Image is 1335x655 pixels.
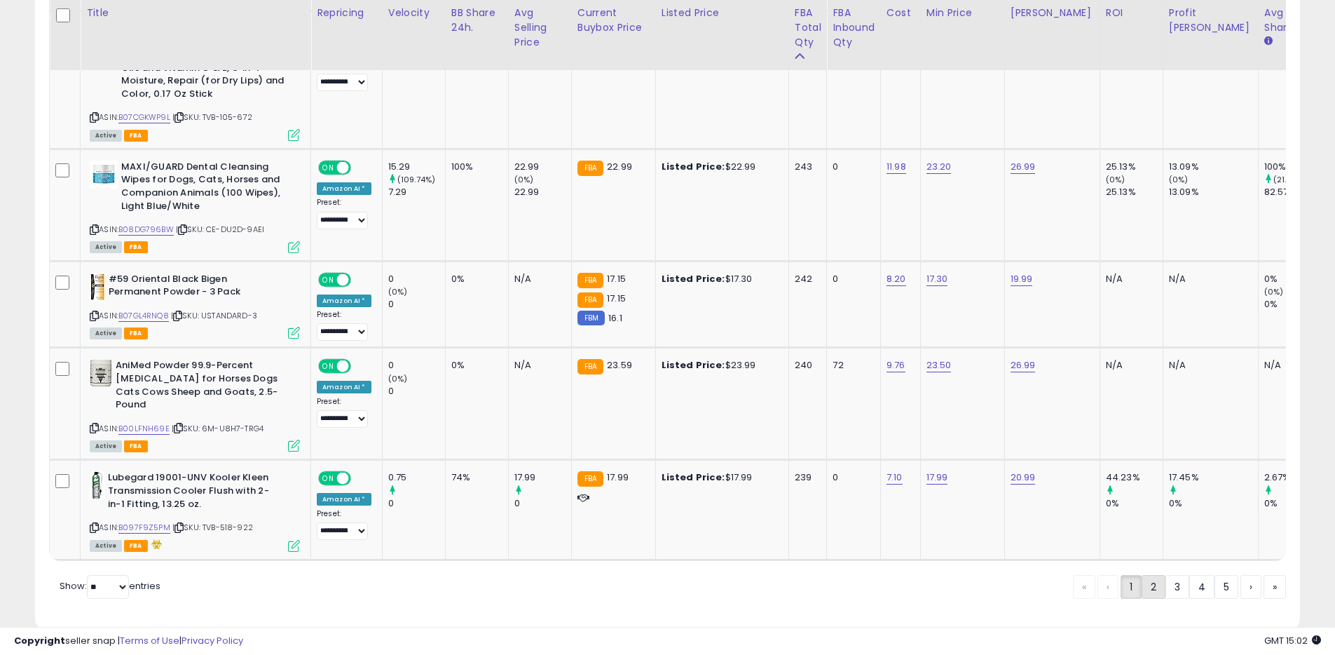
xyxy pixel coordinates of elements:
[514,186,571,198] div: 22.99
[833,6,875,50] div: FBA inbound Qty
[1214,575,1238,599] a: 5
[607,160,632,173] span: 22.99
[1106,359,1152,372] div: N/A
[388,385,445,398] div: 0
[90,273,300,338] div: ASIN:
[388,186,445,198] div: 7.29
[90,540,122,552] span: All listings currently available for purchase on Amazon
[577,359,603,374] small: FBA
[317,509,371,541] div: Preset:
[1106,273,1152,285] div: N/A
[90,273,105,301] img: 41GYhJeThaL._SL40_.jpg
[833,161,870,173] div: 0
[349,161,371,173] span: OFF
[86,6,305,20] div: Title
[388,273,445,285] div: 0
[926,6,999,20] div: Min Price
[1264,359,1310,372] div: N/A
[1011,160,1036,174] a: 26.99
[1264,471,1321,484] div: 2.67%
[1250,580,1252,594] span: ›
[90,440,122,452] span: All listings currently available for purchase on Amazon
[577,161,603,176] small: FBA
[607,292,626,305] span: 17.15
[514,273,561,285] div: N/A
[1264,186,1321,198] div: 82.57%
[118,224,174,236] a: B08DG796BW
[514,359,561,372] div: N/A
[1169,359,1247,372] div: N/A
[90,359,300,450] div: ASIN:
[926,471,948,485] a: 17.99
[795,161,816,173] div: 243
[118,423,170,435] a: B00LFNH69E
[662,471,725,484] b: Listed Price:
[1264,634,1321,647] span: 2025-10-14 15:02 GMT
[320,161,337,173] span: ON
[662,160,725,173] b: Listed Price:
[320,274,337,285] span: ON
[108,471,278,514] b: Lubegard 19001-UNV Kooler Kleen Transmission Cooler Flush with 2-in-1 Fitting, 13.25 oz.
[577,6,650,35] div: Current Buybox Price
[1121,575,1142,599] a: 1
[926,272,948,286] a: 17.30
[90,471,300,550] div: ASIN:
[1264,161,1321,173] div: 100%
[90,161,118,189] img: 418Lu9fECsL._SL40_.jpg
[90,359,112,387] img: 51YL4-tklNL._SL40_.jpg
[1106,186,1163,198] div: 25.13%
[451,273,498,285] div: 0%
[1106,174,1125,185] small: (0%)
[172,423,263,434] span: | SKU: 6M-U8H7-TRG4
[662,273,778,285] div: $17.30
[90,130,122,142] span: All listings currently available for purchase on Amazon
[662,6,783,20] div: Listed Price
[172,522,253,533] span: | SKU: TVB-518-922
[577,273,603,288] small: FBA
[1169,161,1258,173] div: 13.09%
[118,310,169,322] a: B07GL4RNQ8
[317,198,371,229] div: Preset:
[886,358,905,372] a: 9.76
[124,130,148,142] span: FBA
[90,241,122,253] span: All listings currently available for purchase on Amazon
[148,539,163,549] i: hazardous material
[1106,6,1157,20] div: ROI
[14,634,65,647] strong: Copyright
[886,160,906,174] a: 11.98
[833,471,870,484] div: 0
[1169,6,1252,35] div: Profit [PERSON_NAME]
[118,522,170,534] a: B097F9Z5PM
[1264,6,1315,35] div: Avg BB Share
[317,6,376,20] div: Repricing
[90,22,300,140] div: ASIN:
[833,359,870,372] div: 72
[90,161,300,252] div: ASIN:
[1264,298,1321,311] div: 0%
[1169,497,1258,510] div: 0%
[1264,286,1284,297] small: (0%)
[514,497,571,510] div: 0
[124,540,148,552] span: FBA
[1106,471,1163,484] div: 44.23%
[388,497,445,510] div: 0
[388,286,408,297] small: (0%)
[116,359,286,414] b: AniMed Powder 99.9-Percent [MEDICAL_DATA] for Horses Dogs Cats Cows Sheep and Goats, 2.5-Pound
[795,359,816,372] div: 240
[90,327,122,339] span: All listings currently available for purchase on Amazon
[1011,272,1033,286] a: 19.99
[662,358,725,372] b: Listed Price:
[1011,6,1094,20] div: [PERSON_NAME]
[1273,580,1277,594] span: »
[397,174,435,185] small: (109.74%)
[577,471,603,487] small: FBA
[451,471,498,484] div: 74%
[388,359,445,372] div: 0
[1264,35,1273,48] small: Avg BB Share.
[795,6,821,50] div: FBA Total Qty
[795,273,816,285] div: 242
[662,272,725,285] b: Listed Price:
[172,112,252,123] span: | SKU: TVB-105-672
[124,440,148,452] span: FBA
[1011,358,1036,372] a: 26.99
